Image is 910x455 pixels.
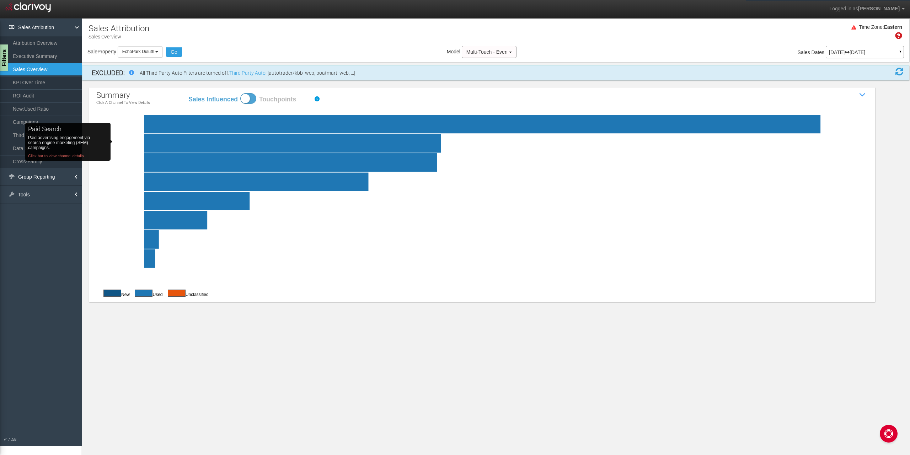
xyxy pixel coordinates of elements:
button: New [103,290,121,297]
span: Sales [798,49,810,55]
rect: organic search|0|17.93488769314621|0 [113,192,885,210]
h2: paid search [28,125,61,133]
span: Sale [87,49,97,54]
p: Click a channel to view details [96,101,150,105]
rect: other|0|2.477659574468085|0 [113,230,885,249]
span: : [autotrader/kbb_web, boatmart_web, ...] [266,70,355,76]
span: All Third Party Auto Filters are turned off. [140,70,355,76]
span: Dates [812,49,825,55]
h1: Sales Attribution [89,24,149,33]
button: Multi-Touch - Even [462,46,516,58]
rect: paid search|0|50.35321115563616|0 [113,134,885,153]
i: Show / Hide Sales Attribution Chart [857,90,868,100]
button: Go [166,47,182,57]
span: summary [96,91,130,100]
span: EchoPark Duluth [122,49,154,54]
rect: social|0|1.832748230871296|0 [113,249,885,268]
span: Logged in as [829,6,858,11]
rect: website tools|0|114.86719497084604|0 [113,115,885,133]
rect: email|0|10.724386611886612|0 [113,211,885,229]
a: Logged in as[PERSON_NAME] [824,0,910,17]
strong: EXCLUDED: [92,69,125,76]
rect: third party auto|0|49.72009909203595|0 [113,153,885,172]
label: Sales Influenced [188,95,238,104]
p: [DATE] [DATE] [829,50,901,55]
td: Click bar to view channel details [28,152,102,159]
span: Multi-Touch - Even [466,49,508,55]
label: Touchpoints [259,95,309,104]
div: Time Zone: [856,24,884,31]
div: New [100,289,130,298]
p: Sales Overview [89,31,149,40]
div: Eastern [884,24,902,31]
a: ▼ [897,48,904,59]
button: Used [135,290,152,297]
span: [PERSON_NAME] [858,6,900,11]
rect: direct|0|38.10171743301441|0 [113,173,885,191]
span: Paid advertising engagement via search engine marketing (SEM) campaigns. [28,135,99,150]
div: Unclassified [164,289,209,298]
a: Third Party Auto [229,70,266,76]
button: Used [168,290,186,297]
div: Used [131,289,162,298]
button: EchoPark Duluth [118,46,163,57]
